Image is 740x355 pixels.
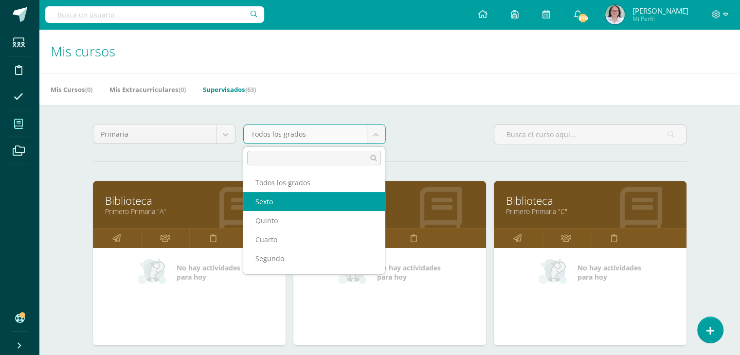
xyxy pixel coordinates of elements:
[243,173,385,192] div: Todos los grados
[243,268,385,287] div: Primero
[243,192,385,211] div: Sexto
[243,211,385,230] div: Quinto
[243,230,385,249] div: Cuarto
[243,249,385,268] div: Segundo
